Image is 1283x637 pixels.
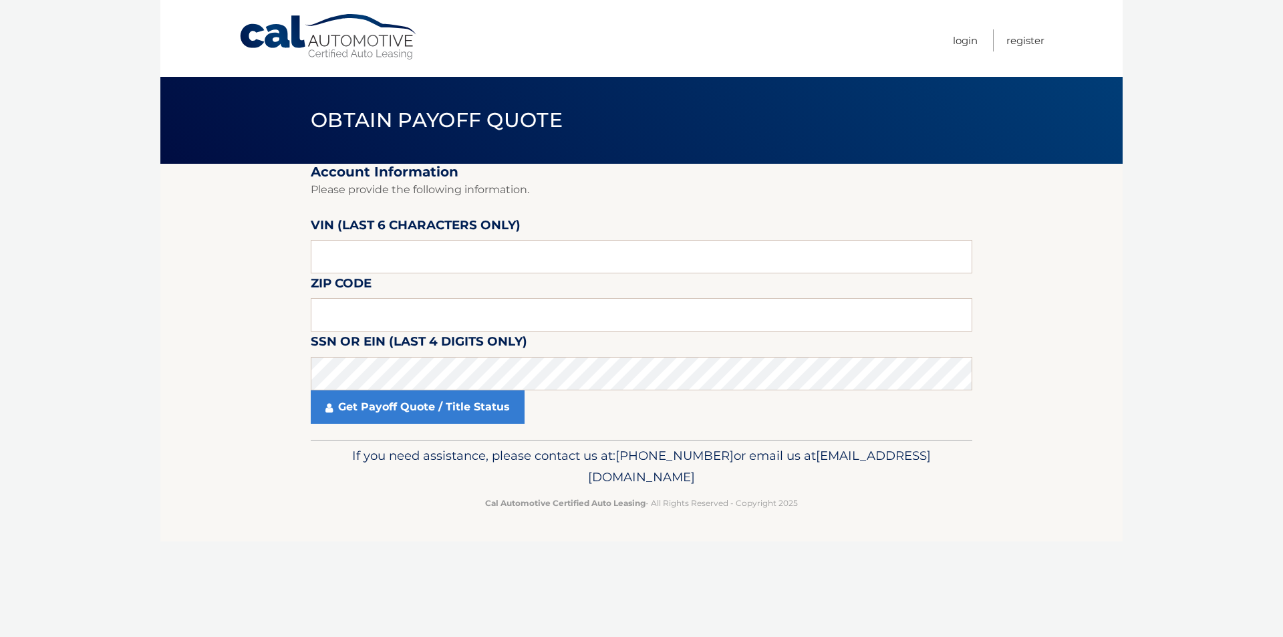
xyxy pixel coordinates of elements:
a: Cal Automotive [239,13,419,61]
p: Please provide the following information. [311,180,972,199]
label: Zip Code [311,273,372,298]
label: VIN (last 6 characters only) [311,215,521,240]
span: Obtain Payoff Quote [311,108,563,132]
a: Register [1006,29,1044,51]
h2: Account Information [311,164,972,180]
label: SSN or EIN (last 4 digits only) [311,332,527,356]
a: Login [953,29,978,51]
a: Get Payoff Quote / Title Status [311,390,525,424]
strong: Cal Automotive Certified Auto Leasing [485,498,646,508]
p: If you need assistance, please contact us at: or email us at [319,445,964,488]
p: - All Rights Reserved - Copyright 2025 [319,496,964,510]
span: [PHONE_NUMBER] [615,448,734,463]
